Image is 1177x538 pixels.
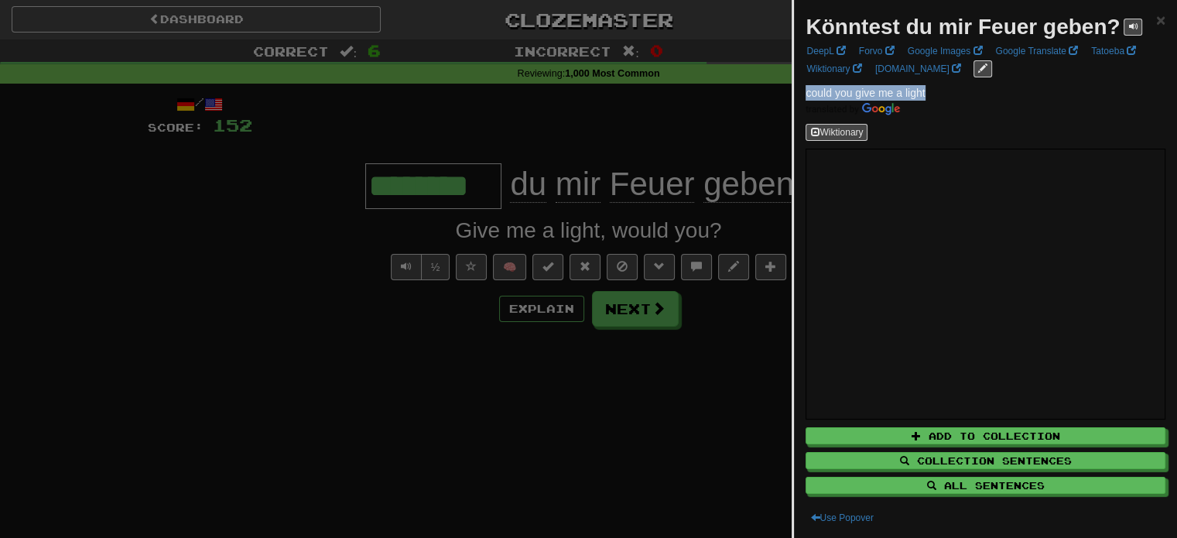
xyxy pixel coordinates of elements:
[806,103,900,115] img: Color short
[806,15,1120,39] strong: Könntest du mir Feuer geben?
[806,87,925,99] span: could you give me a light
[802,60,866,77] a: Wiktionary
[1086,43,1141,60] a: Tatoeba
[806,427,1165,444] button: Add to Collection
[802,43,850,60] a: DeepL
[991,43,1083,60] a: Google Translate
[973,60,992,77] button: edit links
[854,43,899,60] a: Forvo
[806,124,867,141] button: Wiktionary
[1156,11,1165,29] span: ×
[903,43,987,60] a: Google Images
[806,452,1165,469] button: Collection Sentences
[806,509,878,526] button: Use Popover
[806,477,1165,494] button: All Sentences
[1156,12,1165,28] button: Close
[871,60,966,77] a: [DOMAIN_NAME]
